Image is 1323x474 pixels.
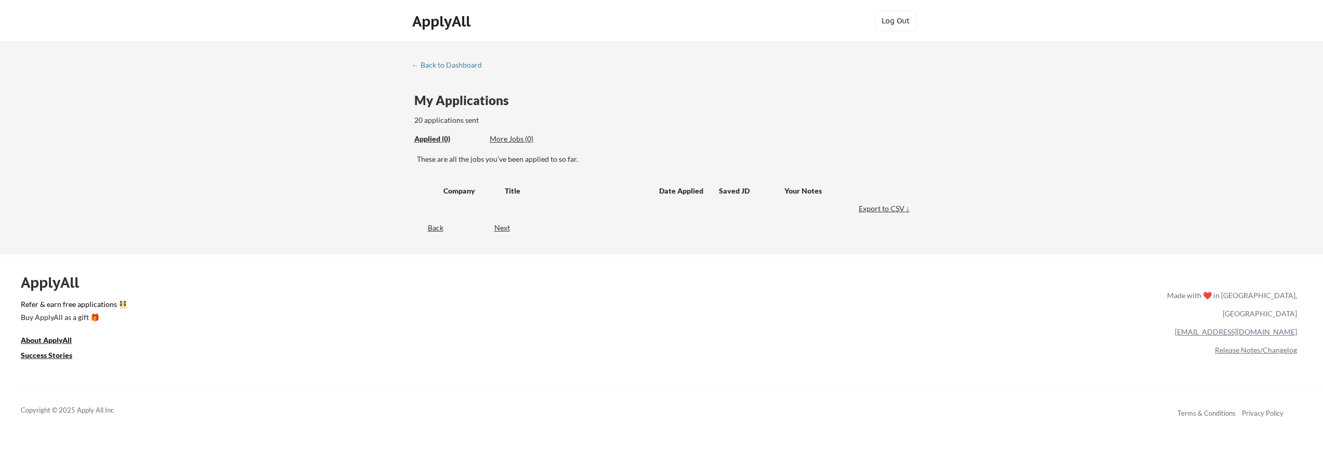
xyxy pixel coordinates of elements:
div: Export to CSV ↓ [859,203,912,214]
a: ← Back to Dashboard [412,61,490,71]
div: Title [505,186,649,196]
div: ← Back to Dashboard [412,61,490,69]
a: About ApplyAll [21,335,86,348]
div: Your Notes [784,186,903,196]
div: These are all the jobs you've been applied to so far. [417,154,912,164]
div: ApplyAll [412,12,474,30]
div: Buy ApplyAll as a gift 🎁 [21,314,125,321]
div: Made with ❤️ in [GEOGRAPHIC_DATA], [GEOGRAPHIC_DATA] [1163,286,1297,323]
u: About ApplyAll [21,336,72,344]
a: [EMAIL_ADDRESS][DOMAIN_NAME] [1175,327,1297,336]
div: These are job applications we think you'd be a good fit for, but couldn't apply you to automatica... [490,134,566,145]
a: Success Stories [21,350,86,363]
a: Release Notes/Changelog [1215,345,1297,354]
div: ApplyAll [21,274,91,291]
div: Applied (0) [414,134,482,144]
a: Refer & earn free applications 👯‍♀️ [21,301,950,312]
div: My Applications [414,94,517,107]
div: Date Applied [659,186,705,196]
a: Privacy Policy [1242,409,1283,417]
div: Company [443,186,495,196]
div: 20 applications sent [414,115,615,125]
div: Saved JD [719,181,784,200]
div: These are all the jobs you've been applied to so far. [414,134,482,145]
div: More Jobs (0) [490,134,566,144]
a: Buy ApplyAll as a gift 🎁 [21,312,125,325]
a: Terms & Conditions [1177,409,1236,417]
div: Next [494,223,522,233]
div: Back [412,223,443,233]
button: Log Out [875,10,916,31]
u: Success Stories [21,351,72,360]
div: Copyright © 2025 Apply All Inc [21,405,140,416]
